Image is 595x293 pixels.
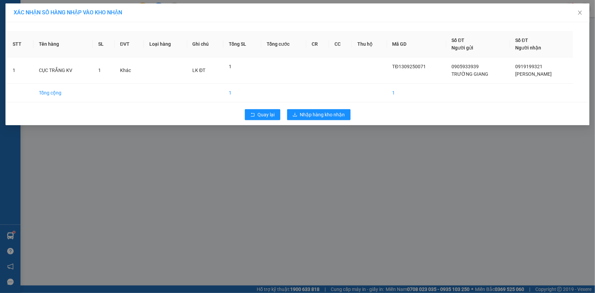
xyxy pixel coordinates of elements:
[387,31,446,57] th: Mã GD
[452,64,479,69] span: 0905933939
[115,57,144,84] td: Khác
[452,45,474,50] span: Người gửi
[229,64,232,69] span: 1
[577,10,583,15] span: close
[14,9,122,16] span: XÁC NHẬN SỐ HÀNG NHẬP VÀO KHO NHẬN
[250,112,255,118] span: rollback
[223,84,261,102] td: 1
[245,109,280,120] button: rollbackQuay lại
[452,71,489,77] span: TRƯỜNG GIANG
[193,68,206,73] span: LK ĐT
[516,45,541,50] span: Người nhận
[516,38,529,43] span: Số ĐT
[33,31,93,57] th: Tên hàng
[7,31,33,57] th: STT
[306,31,329,57] th: CR
[387,84,446,102] td: 1
[570,3,590,23] button: Close
[98,68,101,73] span: 1
[452,38,465,43] span: Số ĐT
[261,31,306,57] th: Tổng cước
[115,31,144,57] th: ĐVT
[516,64,543,69] span: 0919199321
[300,111,345,118] span: Nhập hàng kho nhận
[187,31,224,57] th: Ghi chú
[7,57,33,84] td: 1
[392,64,426,69] span: TĐ1309250071
[329,31,352,57] th: CC
[223,31,261,57] th: Tổng SL
[258,111,275,118] span: Quay lại
[287,109,351,120] button: downloadNhập hàng kho nhận
[293,112,297,118] span: download
[33,84,93,102] td: Tổng cộng
[144,31,187,57] th: Loại hàng
[33,57,93,84] td: CỤC TRẮNG KV
[93,31,115,57] th: SL
[516,71,552,77] span: [PERSON_NAME]
[352,31,387,57] th: Thu hộ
